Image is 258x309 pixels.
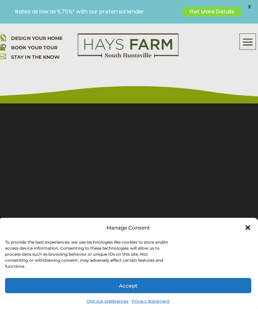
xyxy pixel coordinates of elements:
div: To provide the best experiences, we use technologies like cookies to store and/or access device i... [7,238,169,268]
a: Opt-out preferences [88,295,129,304]
div: Close dialog [245,223,251,229]
a: Get More Details [183,7,241,16]
a: DESIGN YOUR HOME [13,35,64,41]
img: Logo [79,33,179,57]
span: X [245,2,255,12]
button: Accept [7,276,251,291]
a: STAY IN THE KNOW [13,54,61,60]
a: BOOK YOUR TOUR [13,44,59,50]
div: Manage Consent [107,221,151,231]
p: Rates as low as 5.75%* with our preferred lender [17,8,180,15]
a: hays farm homes huntsville development [79,53,179,59]
a: Privacy Statement [133,295,170,304]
